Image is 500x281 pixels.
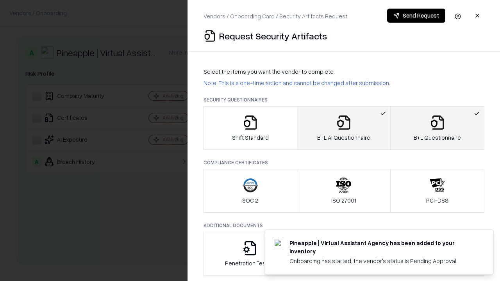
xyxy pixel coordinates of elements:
button: Send Request [387,9,445,23]
p: Additional Documents [204,222,484,229]
div: Pineapple | Virtual Assistant Agency has been added to your inventory [289,239,475,255]
button: ISO 27001 [297,169,391,213]
button: B+L Questionnaire [390,106,484,150]
p: Request Security Artifacts [219,30,327,42]
img: trypineapple.com [274,239,283,248]
div: Onboarding has started, the vendor's status is Pending Approval. [289,257,475,265]
button: PCI-DSS [390,169,484,213]
button: Shift Standard [204,106,297,150]
p: PCI-DSS [426,196,448,205]
p: Select the items you want the vendor to complete: [204,68,484,76]
p: B+L Questionnaire [414,133,461,142]
p: ISO 27001 [331,196,356,205]
p: SOC 2 [242,196,258,205]
p: Shift Standard [232,133,269,142]
button: B+L AI Questionnaire [297,106,391,150]
p: Compliance Certificates [204,159,484,166]
button: SOC 2 [204,169,297,213]
p: Note: This is a one-time action and cannot be changed after submission. [204,79,484,87]
p: Penetration Testing [225,259,275,267]
p: B+L AI Questionnaire [317,133,370,142]
p: Vendors / Onboarding Card / Security Artifacts Request [204,12,347,20]
p: Security Questionnaires [204,96,484,103]
button: Penetration Testing [204,232,297,276]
